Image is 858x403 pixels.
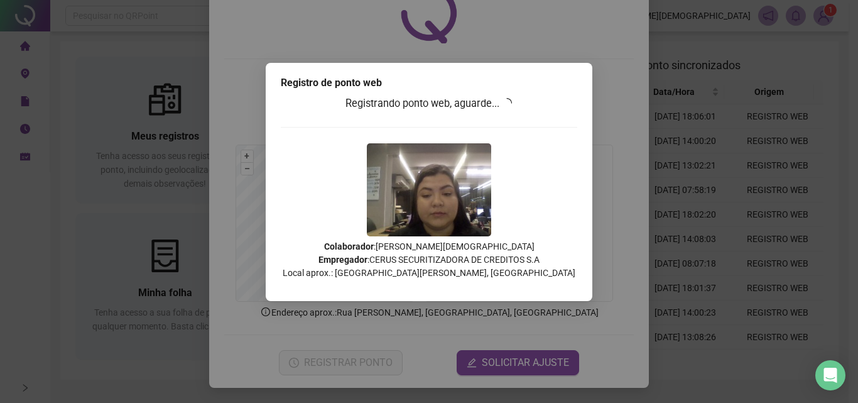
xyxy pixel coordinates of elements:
div: Open Intercom Messenger [815,360,845,390]
span: loading [502,98,512,108]
p: : [PERSON_NAME][DEMOGRAPHIC_DATA] : CERUS SECURITIZADORA DE CREDITOS S.A Local aprox.: [GEOGRAPHI... [281,240,577,280]
strong: Colaborador [324,241,374,251]
img: Z [367,143,491,236]
h3: Registrando ponto web, aguarde... [281,96,577,112]
strong: Empregador [318,255,367,265]
div: Registro de ponto web [281,75,577,91]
